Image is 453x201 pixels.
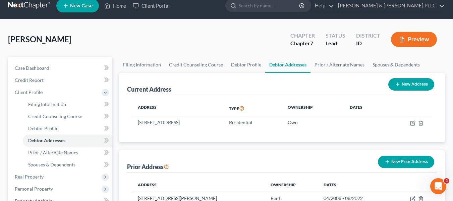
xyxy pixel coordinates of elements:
a: Spouses & Dependents [369,57,424,73]
th: Dates [318,178,392,192]
td: [STREET_ADDRESS] [132,116,224,129]
a: Prior / Alternate Names [310,57,369,73]
span: [PERSON_NAME] [8,34,71,44]
th: Type [224,101,282,116]
span: New Case [70,3,93,8]
a: Filing Information [23,98,112,110]
a: Case Dashboard [9,62,112,74]
a: Credit Report [9,74,112,86]
a: Credit Counseling Course [165,57,227,73]
a: Debtor Profile [227,57,265,73]
span: Filing Information [28,101,66,107]
a: Spouses & Dependents [23,159,112,171]
span: Prior / Alternate Names [28,150,78,155]
div: Chapter [290,32,315,40]
a: Filing Information [119,57,165,73]
div: Lead [326,40,345,47]
button: New Address [388,78,434,91]
button: New Prior Address [378,156,434,168]
th: Address [132,178,265,192]
span: Spouses & Dependents [28,162,75,167]
div: Current Address [127,85,171,93]
span: 4 [444,178,449,184]
a: Credit Counseling Course [23,110,112,122]
span: 7 [310,40,313,46]
th: Dates [344,101,385,116]
td: Residential [224,116,282,129]
span: Client Profile [15,89,43,95]
a: Prior / Alternate Names [23,147,112,159]
div: Prior Address [127,163,169,171]
iframe: Intercom live chat [430,178,446,194]
th: Address [132,101,224,116]
a: Debtor Addresses [23,135,112,147]
div: Chapter [290,40,315,47]
span: Personal Property [15,186,53,192]
div: ID [356,40,380,47]
span: Debtor Profile [28,125,58,131]
span: Credit Report [15,77,44,83]
div: Status [326,32,345,40]
div: District [356,32,380,40]
th: Ownership [282,101,344,116]
a: Debtor Addresses [265,57,310,73]
button: Preview [391,32,437,47]
span: Debtor Addresses [28,138,65,143]
span: Credit Counseling Course [28,113,82,119]
td: Own [282,116,344,129]
th: Ownership [265,178,318,192]
span: Real Property [15,174,44,180]
span: Case Dashboard [15,65,49,71]
a: Debtor Profile [23,122,112,135]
